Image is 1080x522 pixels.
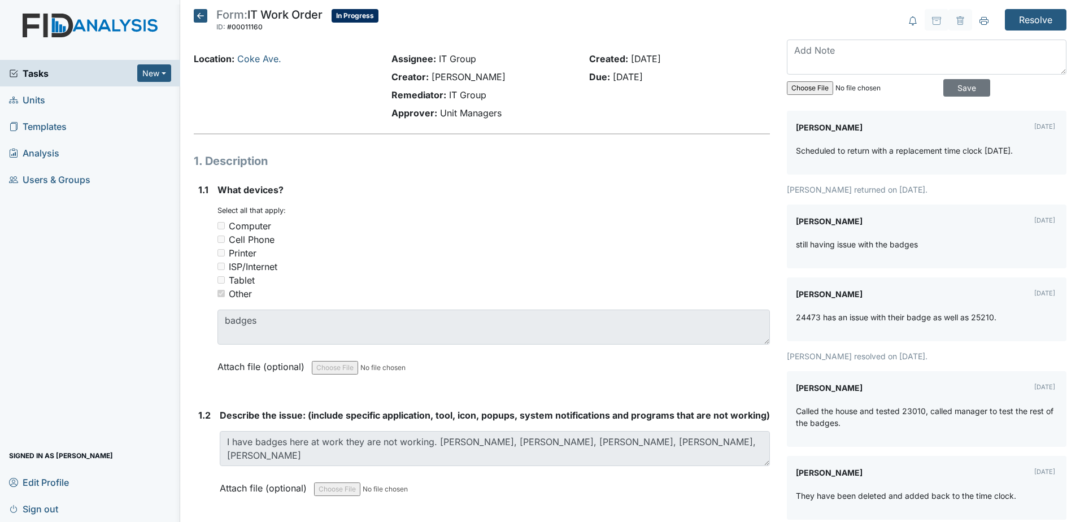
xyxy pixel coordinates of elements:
[440,107,502,119] span: Unit Managers
[631,53,661,64] span: [DATE]
[613,71,643,82] span: [DATE]
[217,276,225,284] input: Tablet
[229,260,277,273] div: ISP/Internet
[217,222,225,229] input: Computer
[227,23,263,31] span: #00011160
[1034,468,1055,476] small: [DATE]
[796,214,863,229] label: [PERSON_NAME]
[1034,123,1055,130] small: [DATE]
[9,473,69,491] span: Edit Profile
[217,249,225,256] input: Printer
[217,290,225,297] input: Other
[217,354,309,373] label: Attach file (optional)
[217,184,284,195] span: What devices?
[391,107,437,119] strong: Approver:
[796,145,1013,156] p: Scheduled to return with a replacement time clock [DATE].
[216,23,225,31] span: ID:
[9,144,59,162] span: Analysis
[217,310,770,345] textarea: badges
[787,350,1066,362] p: [PERSON_NAME] resolved on [DATE].
[439,53,476,64] span: IT Group
[787,184,1066,195] p: [PERSON_NAME] returned on [DATE].
[391,71,429,82] strong: Creator:
[237,53,281,64] a: Coke Ave.
[229,246,256,260] div: Printer
[796,490,1016,502] p: They have been deleted and added back to the time clock.
[9,91,45,108] span: Units
[391,53,436,64] strong: Assignee:
[216,9,323,34] div: IT Work Order
[943,79,990,97] input: Save
[216,8,247,21] span: Form:
[796,311,996,323] p: 24473 has an issue with their badge as well as 25210.
[449,89,486,101] span: IT Group
[220,431,770,466] textarea: I have badges here at work they are not working. [PERSON_NAME], [PERSON_NAME], [PERSON_NAME], [PE...
[9,447,113,464] span: Signed in as [PERSON_NAME]
[796,380,863,396] label: [PERSON_NAME]
[220,475,311,495] label: Attach file (optional)
[217,236,225,243] input: Cell Phone
[432,71,506,82] span: [PERSON_NAME]
[229,219,271,233] div: Computer
[1005,9,1066,31] input: Resolve
[589,71,610,82] strong: Due:
[217,263,225,270] input: ISP/Internet
[198,183,208,197] label: 1.1
[229,287,252,301] div: Other
[589,53,628,64] strong: Created:
[229,273,255,287] div: Tablet
[194,153,770,169] h1: 1. Description
[1034,289,1055,297] small: [DATE]
[796,465,863,481] label: [PERSON_NAME]
[1034,216,1055,224] small: [DATE]
[796,120,863,136] label: [PERSON_NAME]
[220,410,770,421] span: Describe the issue: (include specific application, tool, icon, popups, system notifications and p...
[198,408,211,422] label: 1.2
[796,405,1057,429] p: Called the house and tested 23010, called manager to test the rest of the badges.
[9,118,67,135] span: Templates
[391,89,446,101] strong: Remediator:
[9,171,90,188] span: Users & Groups
[332,9,378,23] span: In Progress
[137,64,171,82] button: New
[796,238,918,250] p: still having issue with the badges
[796,286,863,302] label: [PERSON_NAME]
[9,500,58,517] span: Sign out
[1034,383,1055,391] small: [DATE]
[9,67,137,80] a: Tasks
[194,53,234,64] strong: Location:
[217,206,286,215] small: Select all that apply:
[229,233,275,246] div: Cell Phone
